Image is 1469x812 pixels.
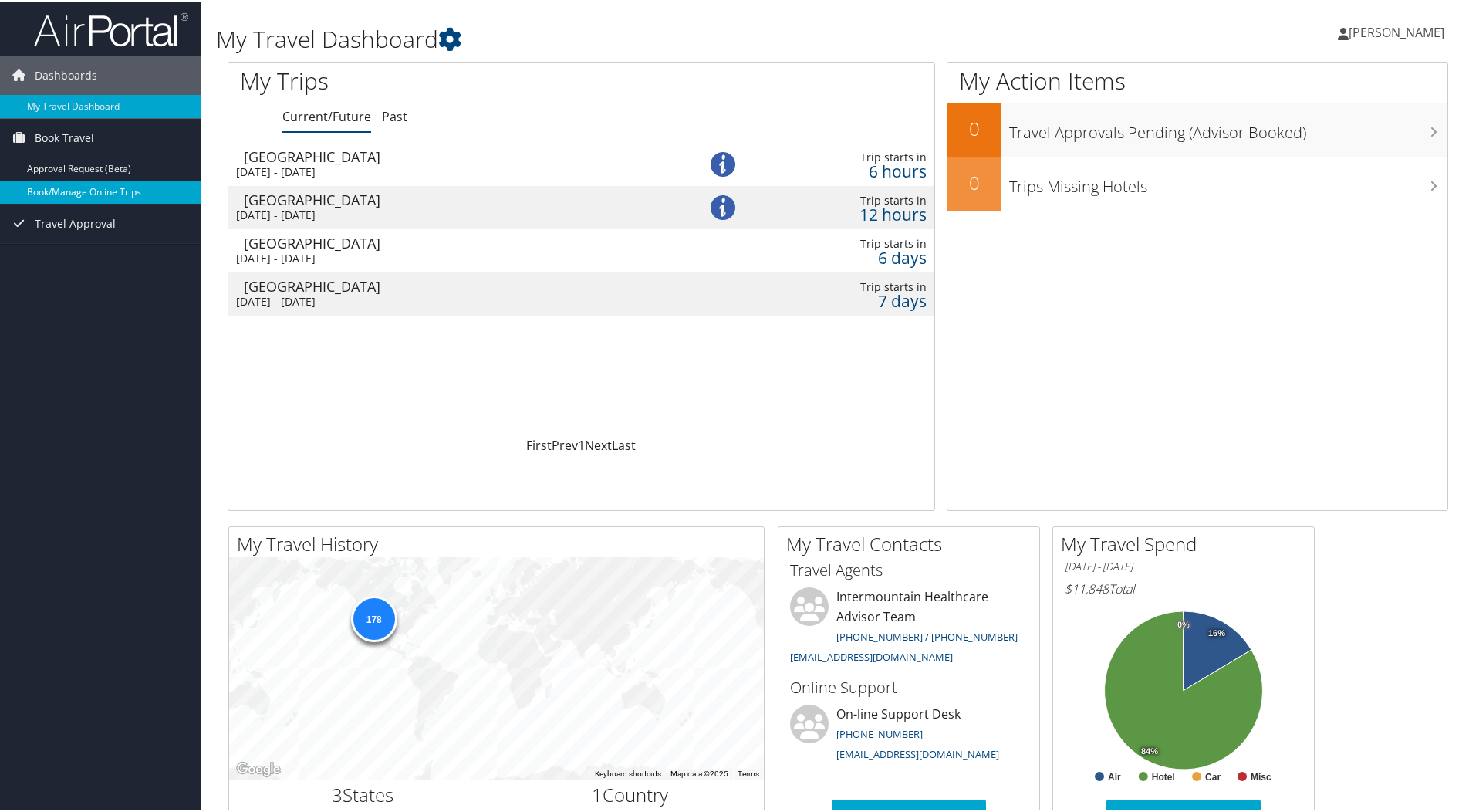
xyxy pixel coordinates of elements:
[775,192,927,206] div: Trip starts in
[595,767,661,778] button: Keyboard shortcuts
[782,586,1035,668] li: Intermountain Healthcare Advisor Team
[508,780,753,807] h2: Country
[244,148,668,162] div: [GEOGRAPHIC_DATA]
[34,10,188,46] img: airportal-logo.png
[947,168,1001,195] h2: 0
[775,206,927,220] div: 12 hours
[836,746,999,760] a: [EMAIL_ADDRESS][DOMAIN_NAME]
[711,194,735,218] img: alert-flat-solid-info.png
[1061,529,1314,556] h2: My Travel Spend
[1141,746,1158,755] tspan: 84%
[1177,619,1190,628] tspan: 0%
[1208,628,1225,637] tspan: 16%
[1338,8,1460,54] a: [PERSON_NAME]
[216,22,1045,54] h1: My Travel Dashboard
[1065,558,1302,573] h6: [DATE] - [DATE]
[836,628,1018,642] a: [PHONE_NUMBER] / [PHONE_NUMBER]
[244,278,668,292] div: [GEOGRAPHIC_DATA]
[236,164,660,178] div: [DATE] - [DATE]
[1009,113,1447,142] h3: Travel Approvals Pending (Advisor Booked)
[711,151,735,175] img: alert-flat-solid-info.png
[282,107,371,123] a: Current/Future
[775,293,927,306] div: 7 days
[1349,22,1444,39] span: [PERSON_NAME]
[775,279,927,293] div: Trip starts in
[775,249,927,263] div: 6 days
[790,675,1028,697] h3: Online Support
[786,529,1039,556] h2: My Travel Contacts
[592,780,603,806] span: 1
[236,293,660,307] div: [DATE] - [DATE]
[236,207,660,221] div: [DATE] - [DATE]
[241,780,485,807] h2: States
[35,203,116,242] span: Travel Approval
[35,55,97,93] span: Dashboards
[947,156,1447,210] a: 0Trips Missing Hotels
[233,758,284,778] a: Open this area in Google Maps (opens a new window)
[1205,770,1221,781] text: Car
[236,250,660,264] div: [DATE] - [DATE]
[782,703,1035,766] li: On-line Support Desk
[1065,579,1109,596] span: $11,848
[947,63,1447,96] h1: My Action Items
[332,780,343,806] span: 3
[382,107,407,123] a: Past
[612,435,636,452] a: Last
[790,648,953,662] a: [EMAIL_ADDRESS][DOMAIN_NAME]
[790,558,1028,580] h3: Travel Agents
[240,63,629,96] h1: My Trips
[738,768,759,776] a: Terms (opens in new tab)
[670,768,728,776] span: Map data ©2025
[947,102,1447,156] a: 0Travel Approvals Pending (Advisor Booked)
[35,117,94,156] span: Book Travel
[578,435,585,452] a: 1
[585,435,612,452] a: Next
[237,529,764,556] h2: My Travel History
[947,114,1001,140] h2: 0
[775,235,927,249] div: Trip starts in
[836,726,923,739] a: [PHONE_NUMBER]
[1009,167,1447,196] h3: Trips Missing Hotels
[233,758,284,778] img: Google
[244,235,668,249] div: [GEOGRAPHIC_DATA]
[775,163,927,177] div: 6 hours
[1065,579,1302,596] h6: Total
[1251,770,1271,781] text: Misc
[1152,770,1175,781] text: Hotel
[350,594,397,641] div: 178
[552,435,578,452] a: Prev
[526,435,552,452] a: First
[244,191,668,205] div: [GEOGRAPHIC_DATA]
[1108,770,1121,781] text: Air
[775,149,927,163] div: Trip starts in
